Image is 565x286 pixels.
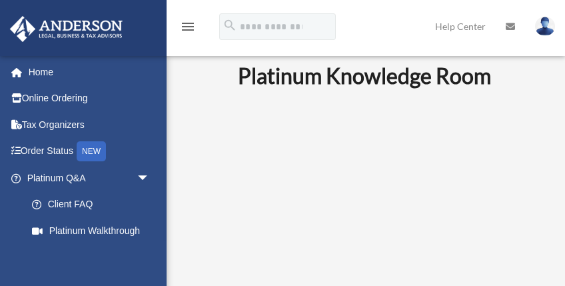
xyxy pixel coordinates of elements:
img: Anderson Advisors Platinum Portal [6,16,127,42]
a: Online Ordering [9,85,170,112]
span: arrow_drop_down [137,165,163,192]
a: Tax Organizers [9,111,170,138]
div: NEW [77,141,106,161]
i: search [223,18,237,33]
a: Platinum Walkthrough [19,217,170,244]
i: menu [180,19,196,35]
a: Order StatusNEW [9,138,170,165]
a: Home [9,59,170,85]
a: Client FAQ [19,191,170,218]
a: menu [180,23,196,35]
b: Platinum Knowledge Room [238,63,491,89]
a: Platinum Q&Aarrow_drop_down [9,165,170,191]
img: User Pic [535,17,555,36]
